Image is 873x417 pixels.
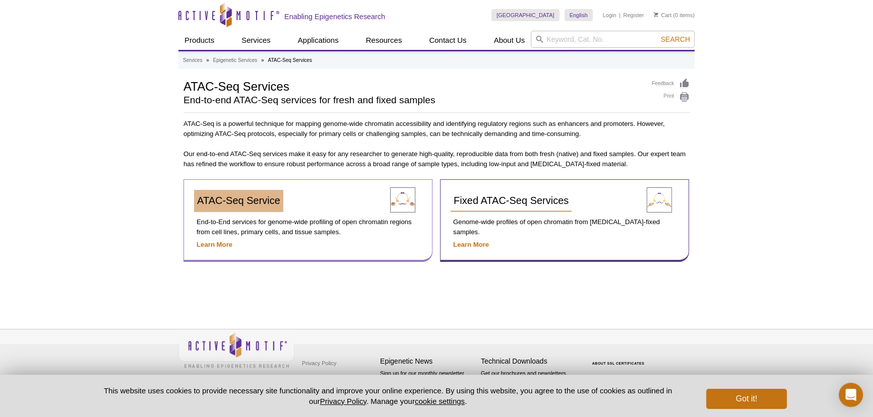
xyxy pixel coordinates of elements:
p: End-to-End services for genome-wide profiling of open chromatin regions from cell lines, primary ... [194,217,422,237]
a: ATAC-Seq Service [194,190,283,212]
a: Services [183,56,202,65]
a: Resources [360,31,408,50]
a: Products [178,31,220,50]
h2: End-to-end ATAC-Seq services for fresh and fixed samples [183,96,642,105]
a: Learn More [197,241,232,248]
input: Keyword, Cat. No. [531,31,695,48]
button: cookie settings [415,397,465,405]
a: Applications [292,31,345,50]
h2: Enabling Epigenetics Research [284,12,385,21]
img: Your Cart [654,12,658,17]
div: Open Intercom Messenger [839,383,863,407]
a: [GEOGRAPHIC_DATA] [491,9,559,21]
a: Cart [654,12,671,19]
span: Fixed ATAC-Seq Services [454,195,569,206]
img: Fixed ATAC-Seq Service [647,187,672,213]
span: ATAC-Seq Service [197,195,280,206]
li: | [619,9,620,21]
a: Feedback [652,78,690,89]
a: Contact Us [423,31,472,50]
a: ABOUT SSL CERTIFICATES [592,362,645,365]
a: Privacy Policy [320,397,366,405]
h4: Technical Downloads [481,357,577,366]
a: Services [235,31,277,50]
a: Terms & Conditions [299,371,352,386]
p: Genome-wide profiles of open chromatin from [MEDICAL_DATA]-fixed samples. [451,217,678,237]
button: Search [658,35,693,44]
table: Click to Verify - This site chose Symantec SSL for secure e-commerce and confidential communicati... [582,347,657,369]
button: Got it! [706,389,787,409]
a: Register [623,12,644,19]
span: Search [661,35,690,43]
h1: ATAC-Seq Services [183,78,642,93]
p: Our end-to-end ATAC-Seq services make it easy for any researcher to generate high-quality, reprod... [183,149,690,169]
a: Login [603,12,616,19]
p: ATAC-Seq is a powerful technique for mapping genome-wide chromatin accessibility and identifying ... [183,119,690,139]
a: Print [652,92,690,103]
p: Sign up for our monthly newsletter highlighting recent publications in the field of epigenetics. [380,369,476,403]
li: ATAC-Seq Services [268,57,311,63]
a: Learn More [453,241,489,248]
li: (0 items) [654,9,695,21]
a: Epigenetic Services [213,56,257,65]
p: This website uses cookies to provide necessary site functionality and improve your online experie... [86,385,690,406]
li: » [261,57,264,63]
img: Active Motif, [178,329,294,370]
p: Get our brochures and newsletters, or request them by mail. [481,369,577,395]
img: ATAC-Seq Service [390,187,415,213]
a: About Us [488,31,531,50]
a: Fixed ATAC-Seq Services [451,190,572,212]
h4: Epigenetic News [380,357,476,366]
a: Privacy Policy [299,356,339,371]
li: » [206,57,209,63]
a: English [565,9,593,21]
